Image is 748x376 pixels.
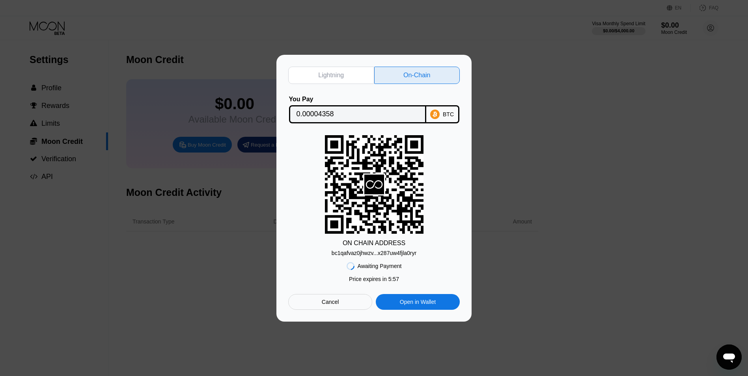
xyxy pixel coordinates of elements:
[288,294,372,310] div: Cancel
[318,71,344,79] div: Lightning
[332,250,416,256] div: bc1qafvaz0jhwzv...x287uw4fjla0ryr
[332,247,416,256] div: bc1qafvaz0jhwzv...x287uw4fjla0ryr
[288,96,460,123] div: You PayBTC
[716,344,742,370] iframe: Button to launch messaging window
[358,263,402,269] div: Awaiting Payment
[322,298,339,305] div: Cancel
[349,276,399,282] div: Price expires in
[343,240,405,247] div: ON CHAIN ADDRESS
[376,294,460,310] div: Open in Wallet
[400,298,436,305] div: Open in Wallet
[374,67,460,84] div: On-Chain
[443,111,454,117] div: BTC
[403,71,430,79] div: On-Chain
[289,96,426,103] div: You Pay
[288,67,374,84] div: Lightning
[388,276,399,282] span: 5 : 57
